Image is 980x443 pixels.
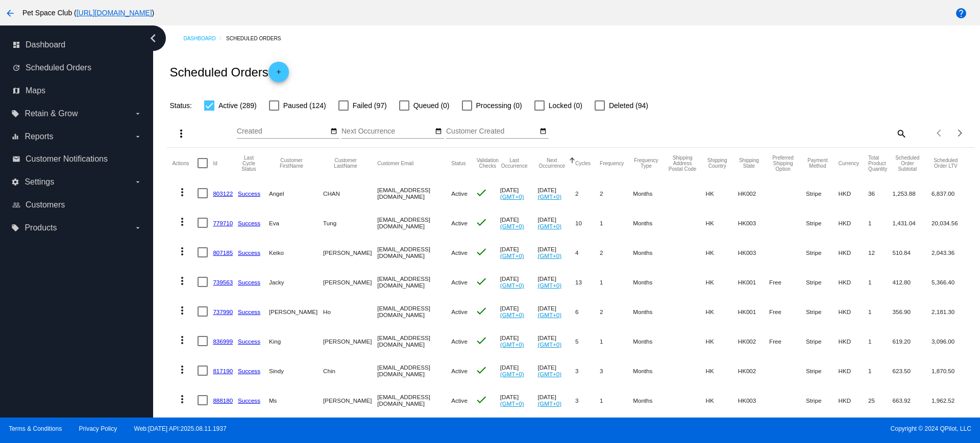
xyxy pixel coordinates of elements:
mat-cell: [EMAIL_ADDRESS][DOMAIN_NAME] [377,297,451,326]
i: chevron_left [145,30,161,46]
span: Copyright © 2024 QPilot, LLC [499,425,971,432]
a: (GMT+0) [500,311,524,318]
a: map Maps [12,83,142,99]
mat-icon: check [475,305,487,317]
a: email Customer Notifications [12,151,142,167]
i: equalizer [11,133,19,141]
a: (GMT+0) [500,252,524,259]
a: Scheduled Orders [226,31,290,46]
i: arrow_drop_down [134,133,142,141]
mat-icon: more_vert [176,363,188,376]
span: Active [451,220,468,226]
mat-header-cell: Actions [172,148,198,178]
mat-cell: [EMAIL_ADDRESS][DOMAIN_NAME] [377,356,451,385]
mat-icon: arrow_back [4,7,16,19]
mat-cell: [DATE] [500,178,538,208]
mat-cell: 4 [575,238,600,267]
i: dashboard [12,41,20,49]
a: (GMT+0) [537,400,561,407]
mat-cell: [DATE] [537,385,575,415]
mat-cell: [DATE] [500,297,538,326]
mat-cell: HK002 [738,178,769,208]
mat-cell: 2 [600,238,633,267]
mat-cell: 6,837.00 [932,178,969,208]
a: (GMT+0) [500,282,524,289]
mat-cell: 5,366.40 [932,267,969,297]
mat-cell: Months [633,178,668,208]
button: Previous page [929,123,950,143]
mat-cell: 2,181.30 [932,297,969,326]
mat-icon: search [895,125,907,141]
mat-icon: more_vert [176,334,188,346]
mat-cell: HK [706,385,738,415]
a: update Scheduled Orders [12,60,142,76]
span: Failed (97) [353,99,387,112]
mat-icon: check [475,275,487,288]
span: Retain & Grow [24,109,78,118]
mat-cell: Stripe [806,208,838,238]
button: Change sorting for Status [451,160,465,166]
mat-cell: HK002 [738,326,769,356]
span: Maps [26,86,45,95]
mat-cell: Chin [323,356,377,385]
mat-icon: more_vert [176,304,188,317]
mat-cell: 36 [868,178,892,208]
a: (GMT+0) [537,223,561,229]
span: Active [451,308,468,315]
mat-cell: 510.84 [893,238,932,267]
a: Dashboard [183,31,226,46]
mat-icon: check [475,246,487,258]
mat-cell: Eva [269,208,323,238]
a: Success [238,279,260,285]
span: Active [451,368,468,374]
mat-cell: HK [706,297,738,326]
mat-cell: 356.90 [893,297,932,326]
mat-cell: Keiko [269,238,323,267]
mat-cell: 1,253.88 [893,178,932,208]
mat-cell: [EMAIL_ADDRESS][DOMAIN_NAME] [377,385,451,415]
i: email [12,155,20,163]
mat-cell: [PERSON_NAME] [323,385,377,415]
mat-icon: check [475,394,487,406]
mat-cell: [PERSON_NAME] [269,297,323,326]
span: Active (289) [218,99,257,112]
a: 836999 [213,338,233,345]
mat-cell: 10 [575,208,600,238]
mat-cell: King [269,326,323,356]
mat-icon: more_vert [176,393,188,405]
span: Products [24,223,57,232]
mat-header-cell: Validation Checks [475,148,500,178]
mat-cell: 1 [600,208,633,238]
button: Change sorting for CustomerEmail [377,160,413,166]
mat-cell: [DATE] [500,238,538,267]
button: Change sorting for ShippingCountry [706,158,729,169]
i: arrow_drop_down [134,178,142,186]
span: Processing (0) [476,99,522,112]
mat-cell: 1 [600,385,633,415]
span: Customers [26,200,65,210]
button: Change sorting for CurrencyIso [839,160,860,166]
mat-icon: date_range [540,127,547,136]
mat-cell: 6 [575,297,600,326]
mat-cell: HK [706,326,738,356]
mat-icon: check [475,187,487,199]
button: Change sorting for FrequencyType [633,158,659,169]
button: Change sorting for PaymentMethod.Type [806,158,829,169]
mat-icon: more_vert [176,245,188,257]
mat-cell: HKD [839,208,869,238]
a: (GMT+0) [537,252,561,259]
mat-cell: HK [706,208,738,238]
button: Change sorting for LastOccurrenceUtc [500,158,529,169]
mat-cell: [EMAIL_ADDRESS][DOMAIN_NAME] [377,178,451,208]
mat-cell: 2 [600,297,633,326]
mat-cell: 1 [868,208,892,238]
a: (GMT+0) [537,193,561,200]
a: 803122 [213,190,233,197]
mat-cell: Angel [269,178,323,208]
mat-cell: HK [706,178,738,208]
mat-cell: HK003 [738,238,769,267]
mat-cell: Months [633,267,668,297]
span: Settings [24,177,54,187]
span: Scheduled Orders [26,63,91,72]
mat-cell: 2 [600,178,633,208]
